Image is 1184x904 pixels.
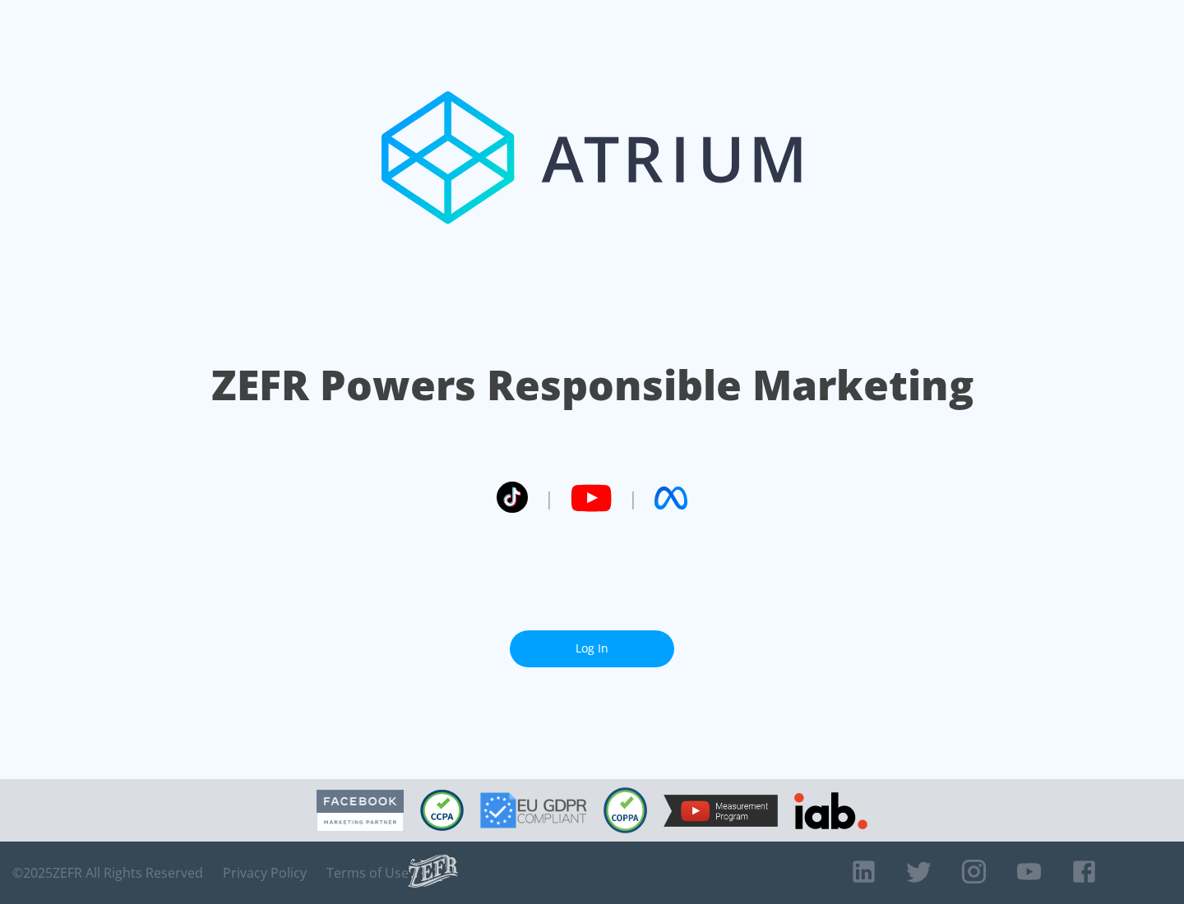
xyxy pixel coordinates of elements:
a: Log In [510,630,674,667]
a: Terms of Use [326,865,409,881]
img: GDPR Compliant [480,792,587,828]
span: | [544,486,554,510]
img: CCPA Compliant [420,790,464,831]
img: YouTube Measurement Program [664,795,778,827]
a: Privacy Policy [223,865,307,881]
span: © 2025 ZEFR All Rights Reserved [12,865,203,881]
span: | [628,486,638,510]
h1: ZEFR Powers Responsible Marketing [211,357,974,413]
img: Facebook Marketing Partner [317,790,404,832]
img: IAB [794,792,867,829]
img: COPPA Compliant [604,787,647,833]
